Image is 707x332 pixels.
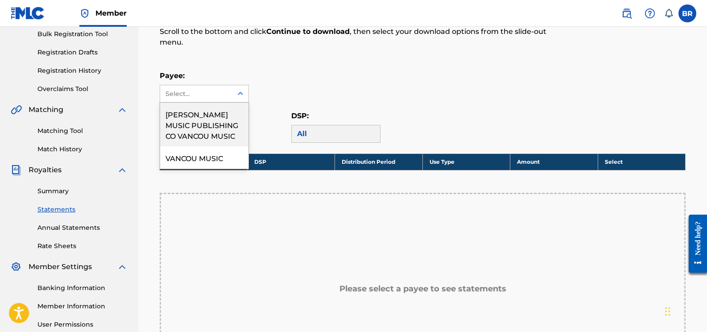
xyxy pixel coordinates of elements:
[645,8,655,19] img: help
[37,223,128,232] a: Annual Statements
[160,146,248,169] div: VANCOU MUSIC
[37,145,128,154] a: Match History
[165,89,226,99] div: Select...
[37,241,128,251] a: Rate Sheets
[37,187,128,196] a: Summary
[665,298,670,325] div: Drag
[79,8,90,19] img: Top Rightsholder
[37,320,128,329] a: User Permissions
[682,208,707,280] iframe: Resource Center
[29,261,92,272] span: Member Settings
[339,284,506,294] h5: Please select a payee to see statements
[11,7,45,20] img: MLC Logo
[291,112,309,120] label: DSP:
[117,261,128,272] img: expand
[29,165,62,175] span: Royalties
[422,154,510,170] th: Use Type
[11,261,21,272] img: Member Settings
[641,4,659,22] div: Help
[95,8,127,18] span: Member
[11,165,21,175] img: Royalties
[510,154,598,170] th: Amount
[117,165,128,175] img: expand
[37,126,128,136] a: Matching Tool
[247,154,335,170] th: DSP
[598,154,685,170] th: Select
[662,289,707,332] iframe: Chat Widget
[678,4,696,22] div: User Menu
[618,4,636,22] a: Public Search
[37,283,128,293] a: Banking Information
[37,84,128,94] a: Overclaims Tool
[117,104,128,115] img: expand
[37,66,128,75] a: Registration History
[160,103,248,146] div: [PERSON_NAME] MUSIC PUBLISHING CO VANCOU MUSIC
[37,48,128,57] a: Registration Drafts
[37,29,128,39] a: Bulk Registration Tool
[160,26,565,48] p: Scroll to the bottom and click , then select your download options from the slide-out menu.
[621,8,632,19] img: search
[664,9,673,18] div: Notifications
[11,104,22,115] img: Matching
[37,205,128,214] a: Statements
[37,302,128,311] a: Member Information
[266,27,350,36] strong: Continue to download
[335,154,422,170] th: Distribution Period
[160,71,185,80] label: Payee:
[29,104,63,115] span: Matching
